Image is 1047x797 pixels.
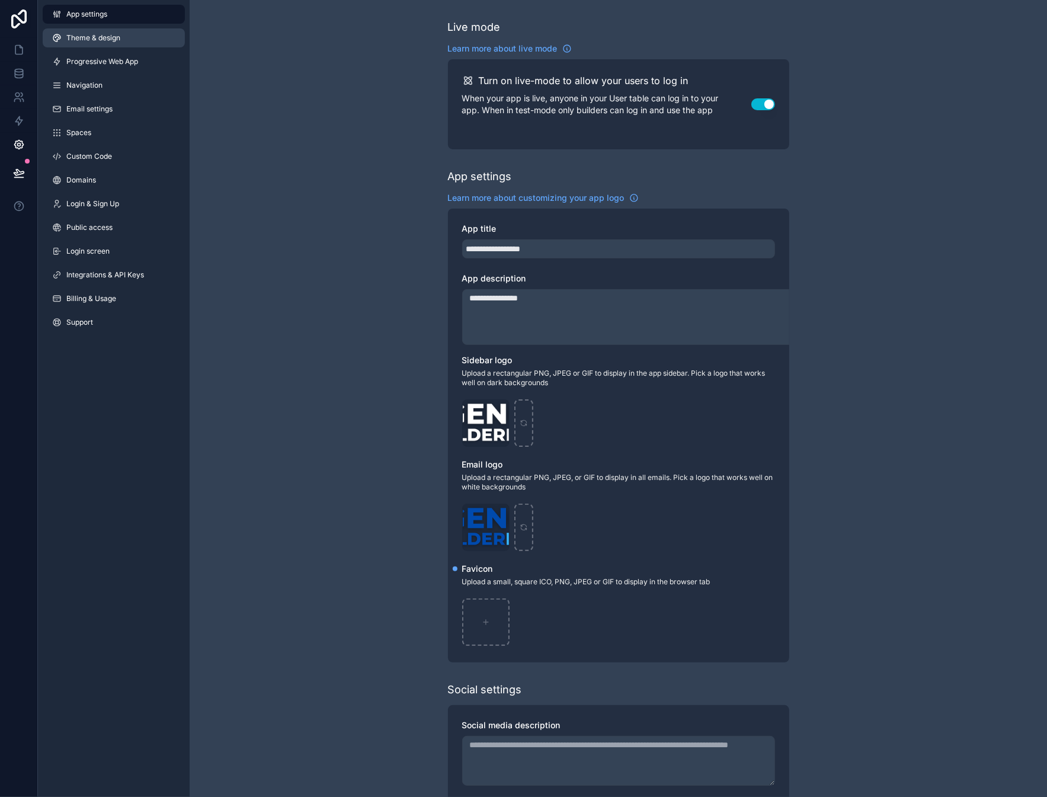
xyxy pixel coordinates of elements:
a: Public access [43,218,185,237]
div: Live mode [448,19,501,36]
h2: Turn on live-mode to allow your users to log in [479,73,689,88]
a: Spaces [43,123,185,142]
span: Progressive Web App [66,57,138,66]
a: Learn more about customizing your app logo [448,192,639,204]
span: Favicon [462,564,493,574]
a: Learn more about live mode [448,43,572,55]
span: Sidebar logo [462,355,513,365]
a: Navigation [43,76,185,95]
a: Progressive Web App [43,52,185,71]
span: App description [462,273,526,283]
a: Custom Code [43,147,185,166]
span: Domains [66,175,96,185]
span: Login & Sign Up [66,199,119,209]
span: Theme & design [66,33,120,43]
span: Custom Code [66,152,112,161]
span: Navigation [66,81,103,90]
a: Domains [43,171,185,190]
span: Learn more about live mode [448,43,558,55]
span: Public access [66,223,113,232]
a: Theme & design [43,28,185,47]
span: Billing & Usage [66,294,116,303]
a: Support [43,313,185,332]
span: Support [66,318,93,327]
a: App settings [43,5,185,24]
span: Email settings [66,104,113,114]
span: Upload a rectangular PNG, JPEG, or GIF to display in all emails. Pick a logo that works well on w... [462,473,775,492]
a: Billing & Usage [43,289,185,308]
span: Email logo [462,459,503,469]
a: Login & Sign Up [43,194,185,213]
span: App settings [66,9,107,19]
span: Social media description [462,720,561,730]
a: Login screen [43,242,185,261]
span: Upload a rectangular PNG, JPEG or GIF to display in the app sidebar. Pick a logo that works well ... [462,369,775,388]
span: Spaces [66,128,91,137]
p: When your app is live, anyone in your User table can log in to your app. When in test-mode only b... [462,92,751,116]
span: Learn more about customizing your app logo [448,192,625,204]
a: Email settings [43,100,185,119]
div: Social settings [448,681,522,698]
span: Login screen [66,247,110,256]
span: Upload a small, square ICO, PNG, JPEG or GIF to display in the browser tab [462,577,775,587]
span: Integrations & API Keys [66,270,144,280]
div: App settings [448,168,512,185]
span: App title [462,223,497,233]
a: Integrations & API Keys [43,265,185,284]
